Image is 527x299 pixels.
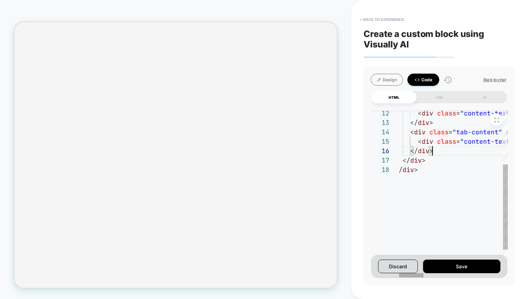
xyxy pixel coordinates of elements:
span: div [422,137,433,145]
span: = [449,128,452,136]
button: Design [371,74,403,86]
button: Save [423,260,501,273]
div: 15 [371,137,389,146]
span: class [437,137,456,145]
span: "content-text" [460,109,514,117]
div: 17 [371,156,389,165]
span: < [410,128,414,136]
span: > [429,147,433,155]
div: 13 [371,118,389,127]
span: div [414,128,426,136]
span: class [429,128,449,136]
span: div [418,119,429,127]
div: 16 [371,146,389,156]
div: 12 [371,109,389,118]
span: </ [403,156,410,164]
span: "content-text" [460,137,514,145]
div: HTML [371,91,417,103]
div: CSS [417,91,462,103]
span: </ [410,119,418,127]
button: Code [407,74,439,86]
div: 18 [371,165,389,174]
button: < Back to experience [357,14,407,25]
span: = [456,137,460,145]
span: div [422,109,433,117]
span: = [456,109,460,117]
span: "tab-content" [452,128,502,136]
div: JS [462,91,507,103]
span: </ [395,166,403,174]
span: div [403,166,414,174]
span: < [418,109,422,117]
span: div [410,156,422,164]
span: < [418,137,422,145]
button: Discard [378,260,418,273]
span: Create a custom block using Visually AI [364,29,515,50]
span: div [418,147,429,155]
span: > [429,119,433,127]
div: 14 [371,127,389,137]
button: Back to chat [481,77,508,83]
span: class [437,109,456,117]
span: > [422,156,426,164]
span: </ [410,147,418,155]
span: > [414,166,418,174]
